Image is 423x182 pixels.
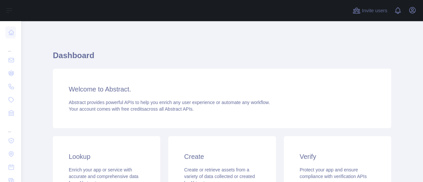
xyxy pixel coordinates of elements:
h3: Welcome to Abstract. [69,85,375,94]
div: ... [5,120,16,133]
h1: Dashboard [53,50,391,66]
span: free credits [121,106,144,112]
h3: Create [184,152,260,161]
span: Your account comes with across all Abstract APIs. [69,106,194,112]
div: ... [5,40,16,53]
h3: Lookup [69,152,144,161]
span: Abstract provides powerful APIs to help you enrich any user experience or automate any workflow. [69,100,270,105]
span: Invite users [362,7,387,15]
span: Protect your app and ensure compliance with verification APIs [300,167,367,179]
button: Invite users [351,5,389,16]
h3: Verify [300,152,375,161]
